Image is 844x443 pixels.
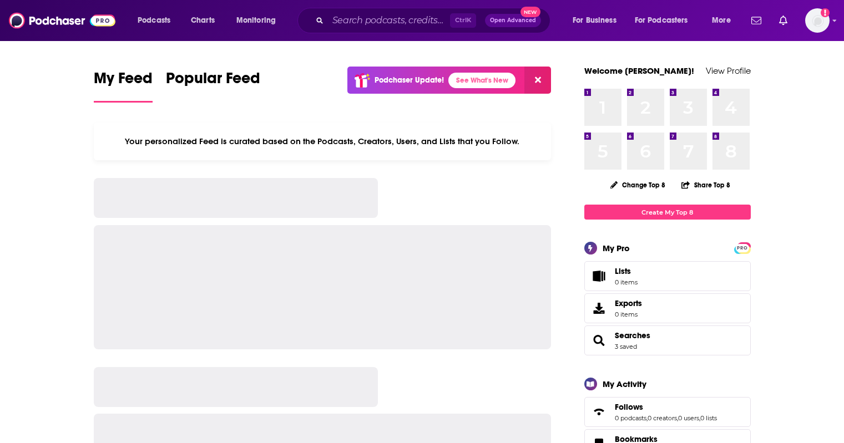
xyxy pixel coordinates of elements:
[678,414,699,422] a: 0 users
[615,343,637,350] a: 3 saved
[706,65,751,76] a: View Profile
[584,325,751,355] span: Searches
[130,12,185,29] button: open menu
[588,404,610,420] a: Follows
[604,178,673,192] button: Change Top 8
[615,402,643,412] span: Follows
[615,414,646,422] a: 0 podcasts
[775,11,792,30] a: Show notifications dropdown
[736,243,749,252] a: PRO
[712,13,731,28] span: More
[700,414,717,422] a: 0 lists
[94,123,552,160] div: Your personalized Feed is curated based on the Podcasts, Creators, Users, and Lists that you Follow.
[648,414,677,422] a: 0 creators
[677,414,678,422] span: ,
[615,278,638,286] span: 0 items
[603,379,646,389] div: My Activity
[573,13,616,28] span: For Business
[584,261,751,291] a: Lists
[328,12,450,29] input: Search podcasts, credits, & more...
[229,12,290,29] button: open menu
[166,69,260,103] a: Popular Feed
[704,12,745,29] button: open menu
[565,12,630,29] button: open menu
[166,69,260,94] span: Popular Feed
[747,11,766,30] a: Show notifications dropdown
[94,69,153,94] span: My Feed
[191,13,215,28] span: Charts
[485,14,541,27] button: Open AdvancedNew
[450,13,476,28] span: Ctrl K
[138,13,170,28] span: Podcasts
[805,8,830,33] button: Show profile menu
[448,73,516,88] a: See What's New
[520,7,540,17] span: New
[615,330,650,340] a: Searches
[94,69,153,103] a: My Feed
[615,402,717,412] a: Follows
[628,12,704,29] button: open menu
[615,298,642,308] span: Exports
[805,8,830,33] img: User Profile
[615,310,642,318] span: 0 items
[805,8,830,33] span: Logged in as lucyherbert
[603,243,630,253] div: My Pro
[588,333,610,348] a: Searches
[584,293,751,323] a: Exports
[635,13,688,28] span: For Podcasters
[584,65,694,76] a: Welcome [PERSON_NAME]!
[588,301,610,316] span: Exports
[699,414,700,422] span: ,
[375,75,444,85] p: Podchaser Update!
[308,8,561,33] div: Search podcasts, credits, & more...
[584,397,751,427] span: Follows
[9,10,115,31] img: Podchaser - Follow, Share and Rate Podcasts
[490,18,536,23] span: Open Advanced
[615,266,631,276] span: Lists
[584,205,751,220] a: Create My Top 8
[821,8,830,17] svg: Add a profile image
[681,174,731,196] button: Share Top 8
[646,414,648,422] span: ,
[184,12,221,29] a: Charts
[236,13,276,28] span: Monitoring
[615,266,638,276] span: Lists
[588,268,610,284] span: Lists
